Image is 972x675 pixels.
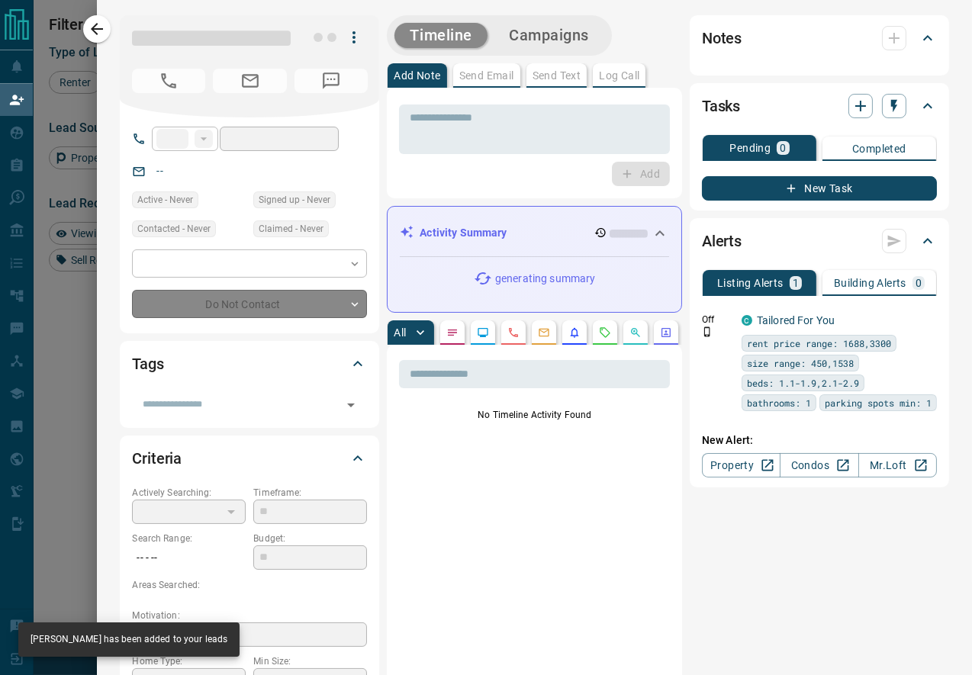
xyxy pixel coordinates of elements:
span: No Number [132,69,205,93]
button: New Task [702,176,937,201]
p: Home Type: [132,654,246,668]
span: Signed up - Never [259,192,330,207]
p: Add Note [394,70,440,81]
div: Do Not Contact [132,290,367,318]
div: Tasks [702,88,937,124]
p: Pending [729,143,771,153]
h2: Notes [702,26,742,50]
a: Tailored For You [757,314,835,326]
p: Min Size: [253,654,367,668]
span: No Number [294,69,368,93]
svg: Opportunities [629,326,642,339]
p: Listing Alerts [717,278,784,288]
p: Budget: [253,532,367,545]
p: -- - -- [132,545,246,571]
div: condos.ca [742,315,752,326]
span: No Email [213,69,286,93]
svg: Lead Browsing Activity [477,326,489,339]
span: rent price range: 1688,3300 [747,336,891,351]
p: Areas Searched: [132,578,367,592]
button: Campaigns [494,23,604,48]
p: Actively Searching: [132,486,246,500]
a: -- [156,165,163,177]
span: bathrooms: 1 [747,395,811,410]
svg: Emails [538,326,550,339]
div: Alerts [702,223,937,259]
svg: Listing Alerts [568,326,581,339]
svg: Calls [507,326,520,339]
p: New Alert: [702,432,937,448]
svg: Push Notification Only [702,326,713,337]
p: Off [702,313,732,326]
svg: Requests [599,326,611,339]
p: Motivation: [132,609,367,622]
p: 0 [916,278,922,288]
p: generating summary [495,271,595,287]
p: Completed [852,143,906,154]
a: Mr.Loft [858,453,937,477]
svg: Notes [446,326,459,339]
h2: Alerts [702,229,742,253]
span: beds: 1.1-1.9,2.1-2.9 [747,375,859,391]
p: All [394,327,406,338]
p: 0 [780,143,786,153]
span: Contacted - Never [137,221,211,236]
button: Timeline [394,23,488,48]
span: Active - Never [137,192,193,207]
p: 1 [793,278,799,288]
div: Notes [702,20,937,56]
span: size range: 450,1538 [747,355,854,371]
svg: Agent Actions [660,326,672,339]
div: Tags [132,346,367,382]
p: Search Range: [132,532,246,545]
button: Open [340,394,362,416]
a: Property [702,453,780,477]
div: [PERSON_NAME] has been added to your leads [31,627,227,652]
p: No Timeline Activity Found [399,408,670,422]
h2: Tasks [702,94,740,118]
span: parking spots min: 1 [825,395,932,410]
h2: Criteria [132,446,182,471]
p: Building Alerts [834,278,906,288]
h2: Tags [132,352,163,376]
div: Activity Summary [400,219,669,247]
p: Activity Summary [420,225,507,241]
p: Timeframe: [253,486,367,500]
span: Claimed - Never [259,221,323,236]
div: Criteria [132,440,367,477]
a: Condos [780,453,858,477]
